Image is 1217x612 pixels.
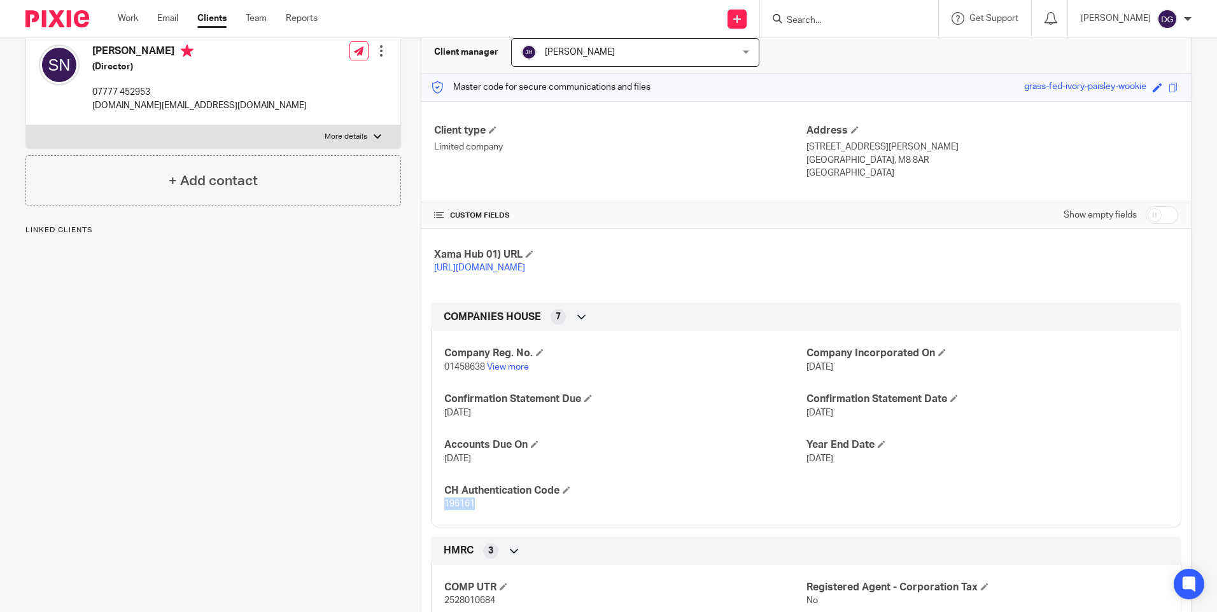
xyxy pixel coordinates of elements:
[806,154,1178,167] p: [GEOGRAPHIC_DATA], M8 8AR
[521,45,537,60] img: svg%3E
[488,545,493,557] span: 3
[1081,12,1151,25] p: [PERSON_NAME]
[1064,209,1137,221] label: Show empty fields
[118,12,138,25] a: Work
[969,14,1018,23] span: Get Support
[92,45,307,60] h4: [PERSON_NAME]
[444,544,474,557] span: HMRC
[25,10,89,27] img: Pixie
[444,484,806,497] h4: CH Authentication Code
[806,393,1168,406] h4: Confirmation Statement Date
[246,12,267,25] a: Team
[806,581,1168,594] h4: Registered Agent - Corporation Tax
[1024,80,1146,95] div: grass-fed-ivory-paisley-wookie
[181,45,193,57] i: Primary
[444,454,471,463] span: [DATE]
[444,581,806,594] h4: COMP UTR
[444,499,475,508] span: 196161
[545,48,615,57] span: [PERSON_NAME]
[806,167,1178,179] p: [GEOGRAPHIC_DATA]
[325,132,367,142] p: More details
[434,263,525,272] a: [URL][DOMAIN_NAME]
[92,99,307,112] p: [DOMAIN_NAME][EMAIL_ADDRESS][DOMAIN_NAME]
[806,454,833,463] span: [DATE]
[556,310,561,323] span: 7
[806,124,1178,137] h4: Address
[25,225,401,235] p: Linked clients
[806,596,818,605] span: No
[92,86,307,99] p: 07777 452953
[431,81,651,94] p: Master code for secure communications and files
[1157,9,1178,29] img: svg%3E
[444,310,541,324] span: COMPANIES HOUSE
[169,171,258,191] h4: + Add contact
[434,124,806,137] h4: Client type
[444,408,471,417] span: [DATE]
[806,408,833,417] span: [DATE]
[806,363,833,372] span: [DATE]
[434,46,498,59] h3: Client manager
[806,141,1178,153] p: [STREET_ADDRESS][PERSON_NAME]
[39,45,80,85] img: svg%3E
[434,141,806,153] p: Limited company
[444,393,806,406] h4: Confirmation Statement Due
[806,438,1168,452] h4: Year End Date
[197,12,227,25] a: Clients
[286,12,318,25] a: Reports
[434,248,806,261] h4: Xama Hub 01) URL
[806,347,1168,360] h4: Company Incorporated On
[444,596,495,605] span: 2528010684
[444,363,485,372] span: 01458638
[487,363,529,372] a: View more
[92,60,307,73] h5: (Director)
[785,15,900,27] input: Search
[444,438,806,452] h4: Accounts Due On
[434,211,806,221] h4: CUSTOM FIELDS
[157,12,178,25] a: Email
[444,347,806,360] h4: Company Reg. No.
